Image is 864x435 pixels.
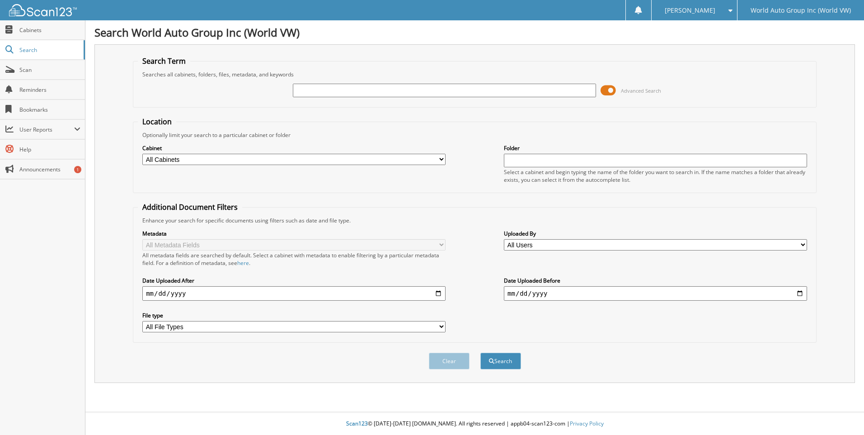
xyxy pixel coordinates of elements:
[237,259,249,267] a: here
[570,420,604,427] a: Privacy Policy
[504,144,807,152] label: Folder
[346,420,368,427] span: Scan123
[665,8,715,13] span: [PERSON_NAME]
[142,251,446,267] div: All metadata fields are searched by default. Select a cabinet with metadata to enable filtering b...
[504,277,807,284] label: Date Uploaded Before
[142,312,446,319] label: File type
[19,46,79,54] span: Search
[19,106,80,113] span: Bookmarks
[138,202,242,212] legend: Additional Document Filters
[138,217,812,224] div: Enhance your search for specific documents using filters such as date and file type.
[751,8,851,13] span: World Auto Group Inc (World VW)
[138,56,190,66] legend: Search Term
[504,230,807,237] label: Uploaded By
[85,413,864,435] div: © [DATE]-[DATE] [DOMAIN_NAME]. All rights reserved | appb04-scan123-com |
[19,146,80,153] span: Help
[74,166,81,173] div: 1
[142,230,446,237] label: Metadata
[504,286,807,301] input: end
[142,286,446,301] input: start
[9,4,77,16] img: scan123-logo-white.svg
[19,66,80,74] span: Scan
[429,353,470,369] button: Clear
[19,86,80,94] span: Reminders
[19,165,80,173] span: Announcements
[138,131,812,139] div: Optionally limit your search to a particular cabinet or folder
[138,71,812,78] div: Searches all cabinets, folders, files, metadata, and keywords
[142,144,446,152] label: Cabinet
[94,25,855,40] h1: Search World Auto Group Inc (World VW)
[19,26,80,34] span: Cabinets
[138,117,176,127] legend: Location
[480,353,521,369] button: Search
[504,168,807,184] div: Select a cabinet and begin typing the name of the folder you want to search in. If the name match...
[142,277,446,284] label: Date Uploaded After
[621,87,661,94] span: Advanced Search
[19,126,74,133] span: User Reports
